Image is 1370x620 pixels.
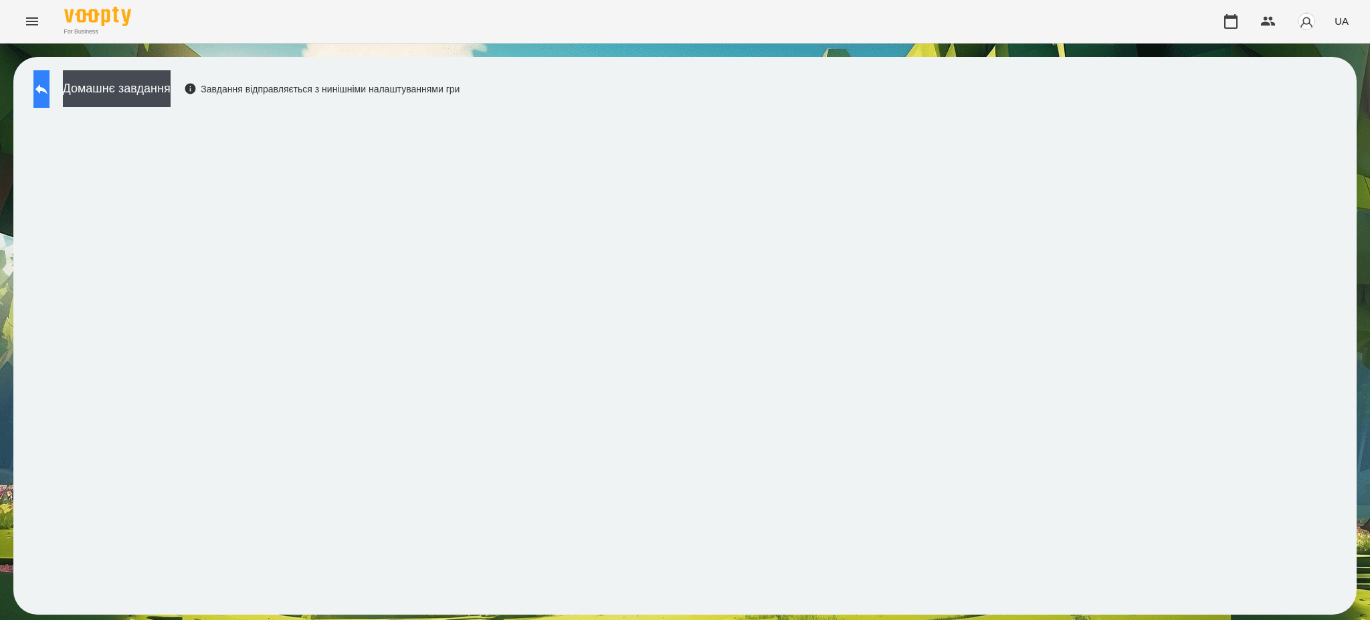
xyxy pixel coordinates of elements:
[184,82,460,96] div: Завдання відправляється з нинішніми налаштуваннями гри
[64,27,131,36] span: For Business
[1329,9,1354,33] button: UA
[1297,12,1316,31] img: avatar_s.png
[16,5,48,37] button: Menu
[64,7,131,26] img: Voopty Logo
[1335,14,1349,28] span: UA
[63,70,171,107] button: Домашнє завдання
